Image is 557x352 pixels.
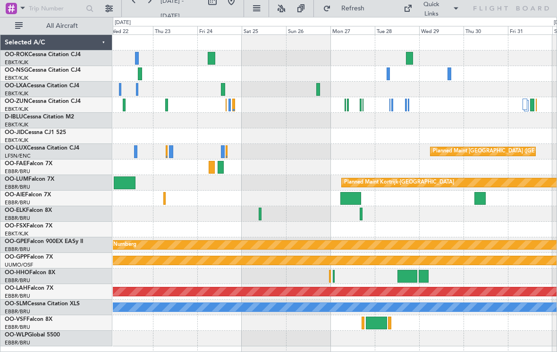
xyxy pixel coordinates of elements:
[5,75,28,82] a: EBKT/KJK
[375,26,419,34] div: Tue 28
[399,1,464,16] button: Quick Links
[5,332,28,338] span: OO-WLP
[25,23,100,29] span: All Aircraft
[5,161,52,167] a: OO-FAEFalcon 7X
[5,67,81,73] a: OO-NSGCessna Citation CJ4
[5,239,83,244] a: OO-GPEFalcon 900EX EASy II
[197,26,242,34] div: Fri 24
[5,83,27,89] span: OO-LXA
[5,137,28,144] a: EBKT/KJK
[5,301,80,307] a: OO-SLMCessna Citation XLS
[5,208,26,213] span: OO-ELK
[5,184,30,191] a: EBBR/BRU
[508,26,552,34] div: Fri 31
[5,99,28,104] span: OO-ZUN
[5,215,30,222] a: EBBR/BRU
[5,130,25,135] span: OO-JID
[5,145,79,151] a: OO-LUXCessna Citation CJ4
[5,324,30,331] a: EBBR/BRU
[464,26,508,34] div: Thu 30
[419,26,464,34] div: Wed 29
[5,317,26,322] span: OO-VSF
[5,301,27,307] span: OO-SLM
[5,332,60,338] a: OO-WLPGlobal 5500
[5,223,52,229] a: OO-FSXFalcon 7X
[5,199,30,206] a: EBBR/BRU
[5,317,52,322] a: OO-VSFFalcon 8X
[286,26,330,34] div: Sun 26
[5,130,66,135] a: OO-JIDCessna CJ1 525
[5,176,28,182] span: OO-LUM
[5,277,30,284] a: EBBR/BRU
[153,26,197,34] div: Thu 23
[5,90,28,97] a: EBKT/KJK
[5,52,81,58] a: OO-ROKCessna Citation CJ4
[5,293,30,300] a: EBBR/BRU
[5,99,81,104] a: OO-ZUNCessna Citation CJ4
[5,208,52,213] a: OO-ELKFalcon 8X
[5,152,31,159] a: LFSN/ENC
[5,285,27,291] span: OO-LAH
[5,83,79,89] a: OO-LXACessna Citation CJ4
[5,121,28,128] a: EBKT/KJK
[5,230,28,237] a: EBKT/KJK
[5,261,33,268] a: UUMO/OSF
[5,339,30,346] a: EBBR/BRU
[5,176,54,182] a: OO-LUMFalcon 7X
[5,285,53,291] a: OO-LAHFalcon 7X
[5,168,30,175] a: EBBR/BRU
[29,1,83,16] input: Trip Number
[242,26,286,34] div: Sat 25
[5,246,30,253] a: EBBR/BRU
[5,239,27,244] span: OO-GPE
[5,145,27,151] span: OO-LUX
[330,26,375,34] div: Mon 27
[5,114,23,120] span: D-IBLU
[10,18,102,34] button: All Aircraft
[5,308,30,315] a: EBBR/BRU
[5,270,29,276] span: OO-HHO
[5,270,55,276] a: OO-HHOFalcon 8X
[5,52,28,58] span: OO-ROK
[5,254,53,260] a: OO-GPPFalcon 7X
[333,5,372,12] span: Refresh
[5,67,28,73] span: OO-NSG
[5,192,51,198] a: OO-AIEFalcon 7X
[5,59,28,66] a: EBKT/KJK
[5,223,26,229] span: OO-FSX
[5,254,27,260] span: OO-GPP
[344,176,454,190] div: Planned Maint Kortrijk-[GEOGRAPHIC_DATA]
[5,161,26,167] span: OO-FAE
[5,106,28,113] a: EBKT/KJK
[319,1,375,16] button: Refresh
[5,114,74,120] a: D-IBLUCessna Citation M2
[115,19,131,27] div: [DATE]
[5,192,25,198] span: OO-AIE
[109,26,153,34] div: Wed 22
